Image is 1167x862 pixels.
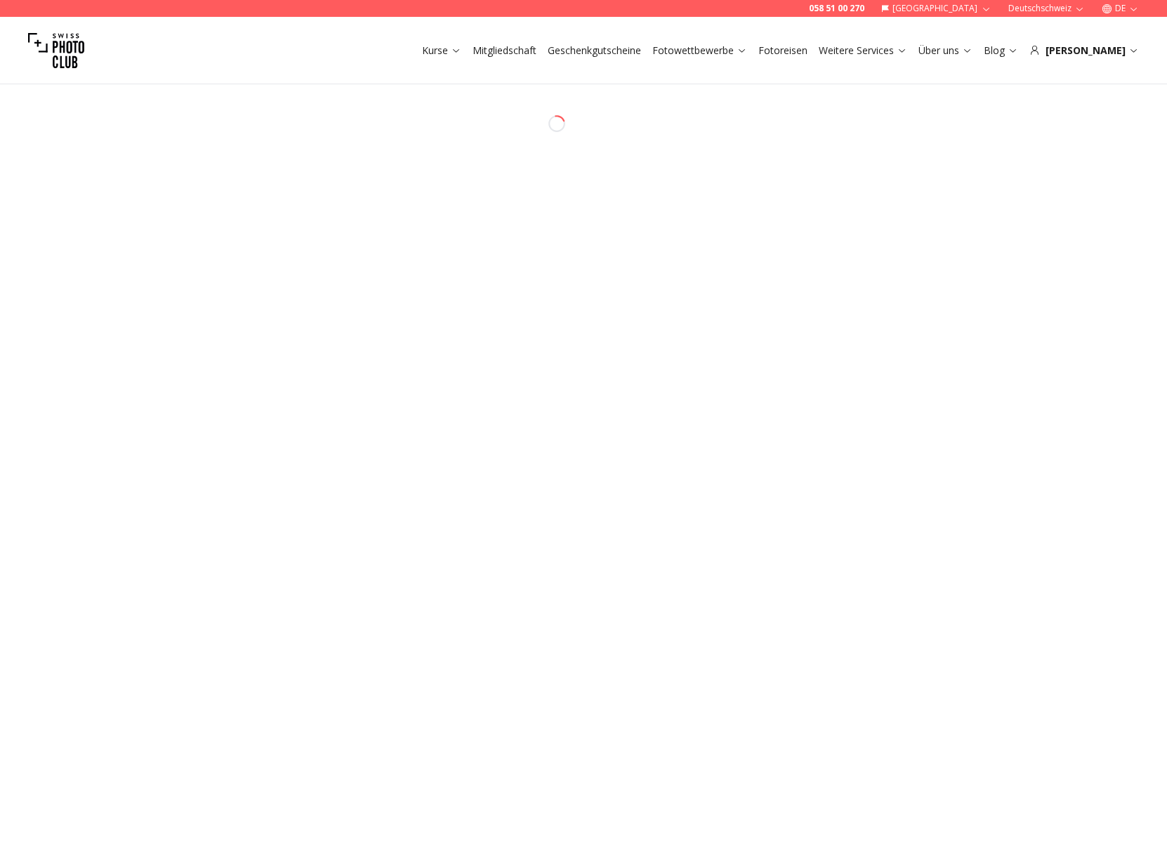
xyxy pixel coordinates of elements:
[913,41,978,60] button: Über uns
[984,44,1018,58] a: Blog
[753,41,813,60] button: Fotoreisen
[978,41,1024,60] button: Blog
[467,41,542,60] button: Mitgliedschaft
[652,44,747,58] a: Fotowettbewerbe
[647,41,753,60] button: Fotowettbewerbe
[416,41,467,60] button: Kurse
[918,44,972,58] a: Über uns
[819,44,907,58] a: Weitere Services
[1029,44,1139,58] div: [PERSON_NAME]
[809,3,864,14] a: 058 51 00 270
[422,44,461,58] a: Kurse
[548,44,641,58] a: Geschenkgutscheine
[813,41,913,60] button: Weitere Services
[473,44,536,58] a: Mitgliedschaft
[28,22,84,79] img: Swiss photo club
[758,44,807,58] a: Fotoreisen
[542,41,647,60] button: Geschenkgutscheine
